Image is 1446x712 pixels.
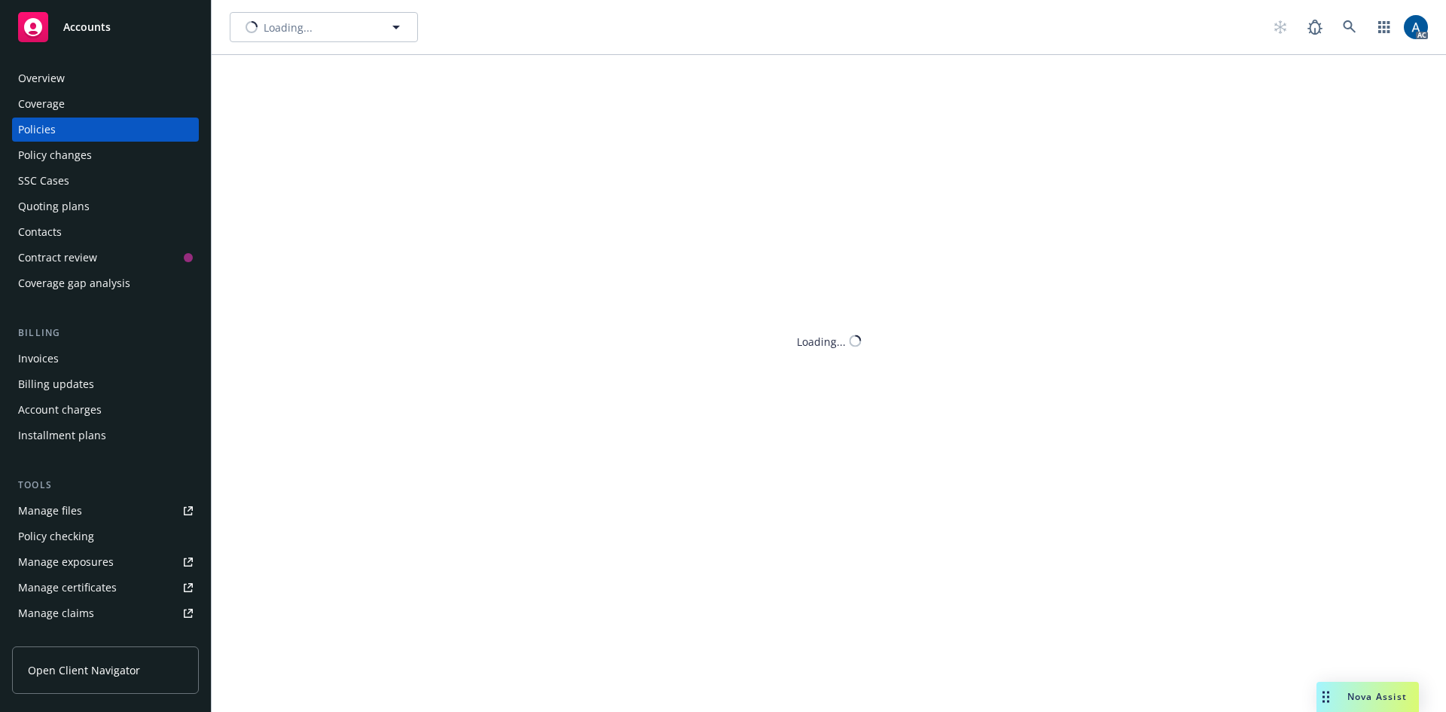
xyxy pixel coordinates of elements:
[18,271,130,295] div: Coverage gap analysis
[12,601,199,625] a: Manage claims
[12,325,199,341] div: Billing
[230,12,418,42] button: Loading...
[18,220,62,244] div: Contacts
[12,372,199,396] a: Billing updates
[1369,12,1399,42] a: Switch app
[12,347,199,371] a: Invoices
[18,143,92,167] div: Policy changes
[1404,15,1428,39] img: photo
[12,478,199,493] div: Tools
[12,576,199,600] a: Manage certificates
[18,347,59,371] div: Invoices
[12,6,199,48] a: Accounts
[18,372,94,396] div: Billing updates
[18,246,97,270] div: Contract review
[12,118,199,142] a: Policies
[1265,12,1295,42] a: Start snowing
[18,576,117,600] div: Manage certificates
[18,499,82,523] div: Manage files
[18,66,65,90] div: Overview
[12,169,199,193] a: SSC Cases
[12,66,199,90] a: Overview
[264,20,313,35] span: Loading...
[12,423,199,448] a: Installment plans
[1300,12,1330,42] a: Report a Bug
[63,21,111,33] span: Accounts
[12,499,199,523] a: Manage files
[1347,690,1407,703] span: Nova Assist
[12,246,199,270] a: Contract review
[1316,682,1419,712] button: Nova Assist
[18,169,69,193] div: SSC Cases
[18,627,89,651] div: Manage BORs
[12,92,199,116] a: Coverage
[12,398,199,422] a: Account charges
[28,662,140,678] span: Open Client Navigator
[12,550,199,574] a: Manage exposures
[18,550,114,574] div: Manage exposures
[1316,682,1335,712] div: Drag to move
[18,601,94,625] div: Manage claims
[12,524,199,549] a: Policy checking
[18,423,106,448] div: Installment plans
[12,627,199,651] a: Manage BORs
[18,92,65,116] div: Coverage
[12,271,199,295] a: Coverage gap analysis
[18,524,94,549] div: Policy checking
[12,143,199,167] a: Policy changes
[18,194,90,218] div: Quoting plans
[18,118,56,142] div: Policies
[797,333,846,349] div: Loading...
[1335,12,1365,42] a: Search
[12,220,199,244] a: Contacts
[18,398,102,422] div: Account charges
[12,194,199,218] a: Quoting plans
